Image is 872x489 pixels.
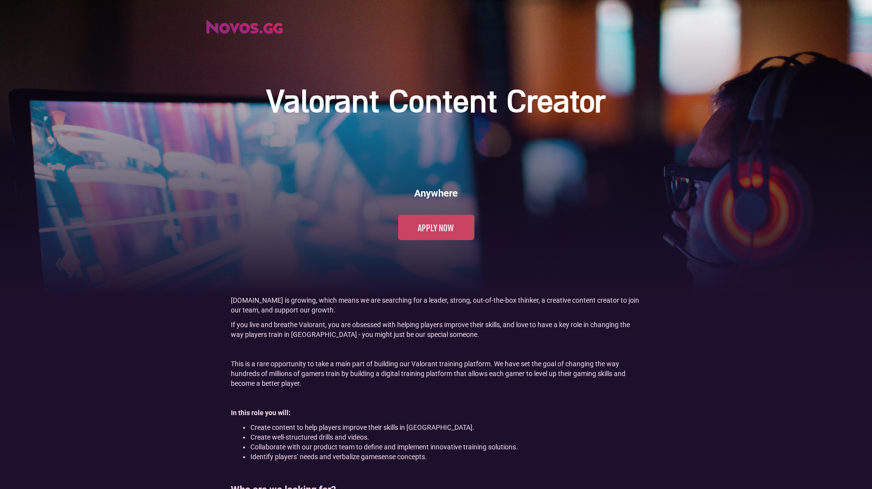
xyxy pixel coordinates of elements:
[231,295,642,315] p: [DOMAIN_NAME] is growing, which means we are searching for a leader, strong, out-of-the-box think...
[250,452,642,462] li: Identify players’ needs and verbalize gamesense concepts.
[250,442,642,452] li: Collaborate with our product team to define and implement innovative training solutions.
[231,320,642,339] p: If you live and breathe Valorant, you are obsessed with helping players improve their skills, and...
[250,422,642,432] li: Create content to help players improve their skills in [GEOGRAPHIC_DATA].
[231,393,642,403] p: ‍
[231,409,291,417] strong: In this role you will:
[231,344,642,354] p: ‍
[414,186,458,200] h6: Anywhere
[267,84,605,123] h1: Valorant Content Creator
[250,432,642,442] li: Create well-structured drills and videos.
[398,215,474,240] a: Apply now
[231,359,642,388] p: This is a rare opportunity to take a main part of building our Valorant training platform. We hav...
